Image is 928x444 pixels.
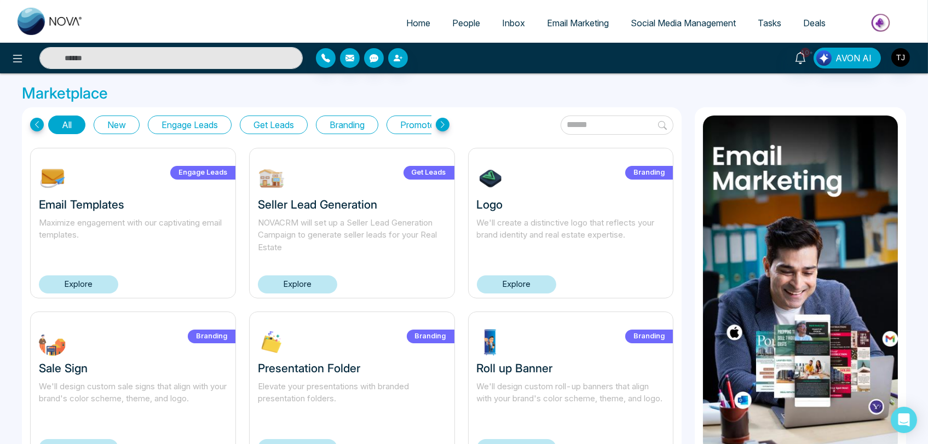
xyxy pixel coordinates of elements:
img: Nova CRM Logo [18,8,83,35]
button: Branding [316,116,378,134]
label: Branding [407,330,454,343]
a: Social Media Management [620,13,747,33]
span: Email Marketing [547,18,609,28]
img: Lead Flow [816,50,832,66]
label: Get Leads [404,166,454,180]
label: Branding [188,330,235,343]
span: AVON AI [835,51,872,65]
img: W9EOY1739212645.jpg [258,165,285,192]
h3: Roll up Banner [477,361,665,375]
span: Social Media Management [631,18,736,28]
span: Tasks [758,18,781,28]
h3: Marketplace [22,84,906,103]
img: NOmgJ1742393483.jpg [39,165,66,192]
img: FWbuT1732304245.jpg [39,328,66,356]
a: Tasks [747,13,792,33]
span: Deals [803,18,826,28]
p: We'll design custom sale signs that align with your brand's color scheme, theme, and logo. [39,380,227,418]
button: Engage Leads [148,116,232,134]
a: Explore [258,275,337,293]
div: Open Intercom Messenger [891,407,917,433]
button: New [94,116,140,134]
img: ptdrg1732303548.jpg [477,328,504,356]
a: Explore [477,275,556,293]
a: Email Marketing [536,13,620,33]
h3: Sale Sign [39,361,227,375]
button: Get Leads [240,116,308,134]
h3: Logo [477,198,665,211]
span: Home [406,18,430,28]
p: Elevate your presentations with branded presentation folders. [258,380,446,418]
a: Explore [39,275,118,293]
button: All [48,116,85,134]
label: Branding [625,166,673,180]
p: We'll create a distinctive logo that reflects your brand identity and real estate expertise. [477,217,665,254]
img: 7tHiu1732304639.jpg [477,165,504,192]
a: 10+ [787,48,814,67]
h3: Presentation Folder [258,361,446,375]
p: NOVACRM will set up a Seller Lead Generation Campaign to generate seller leads for your Real Estate [258,217,446,254]
h3: Seller Lead Generation [258,198,446,211]
a: Inbox [491,13,536,33]
img: XLP2c1732303713.jpg [258,328,285,356]
span: People [452,18,480,28]
p: Maximize engagement with our captivating email templates. [39,217,227,254]
span: Inbox [502,18,525,28]
p: We'll design custom roll-up banners that align with your brand's color scheme, theme, and logo. [477,380,665,418]
span: 10+ [800,48,810,57]
img: Market-place.gif [842,10,921,35]
img: User Avatar [891,48,910,67]
button: AVON AI [814,48,881,68]
button: Promote Listings [387,116,480,134]
a: People [441,13,491,33]
a: Home [395,13,441,33]
label: Engage Leads [170,166,235,180]
a: Deals [792,13,837,33]
label: Branding [625,330,673,343]
h3: Email Templates [39,198,227,211]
